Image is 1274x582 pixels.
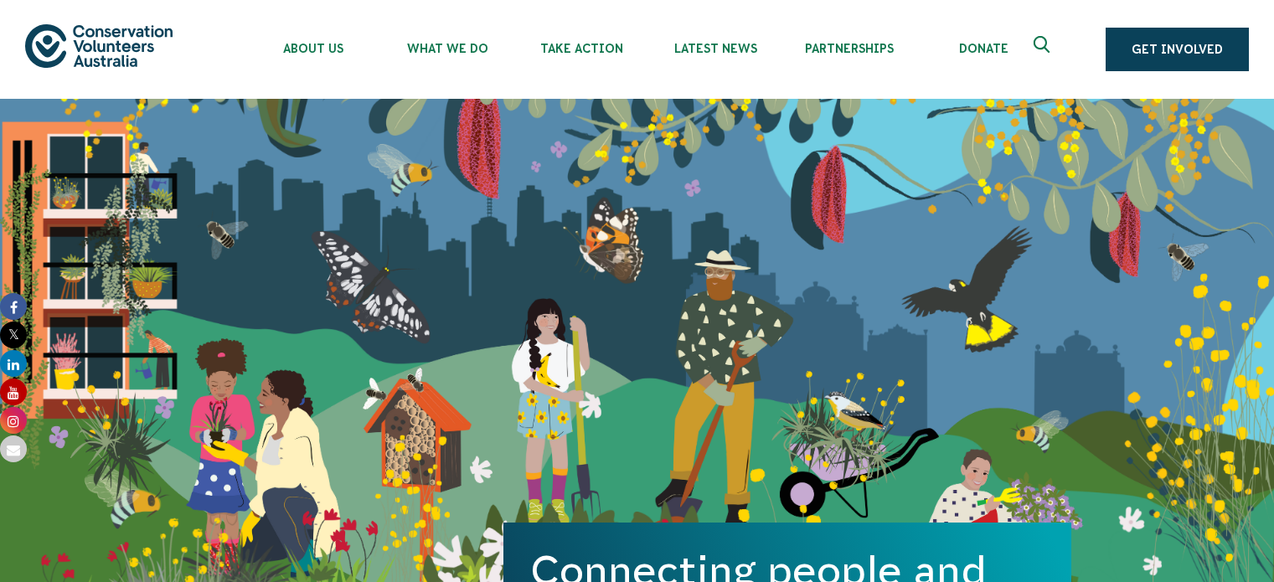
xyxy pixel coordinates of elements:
span: Latest News [648,42,782,55]
span: About Us [246,42,380,55]
span: What We Do [380,42,514,55]
button: Expand search box Close search box [1024,29,1064,70]
span: Take Action [514,42,648,55]
span: Partnerships [782,42,916,55]
img: logo.svg [25,24,173,67]
span: Donate [916,42,1050,55]
a: Get Involved [1106,28,1249,71]
span: Expand search box [1034,36,1055,63]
